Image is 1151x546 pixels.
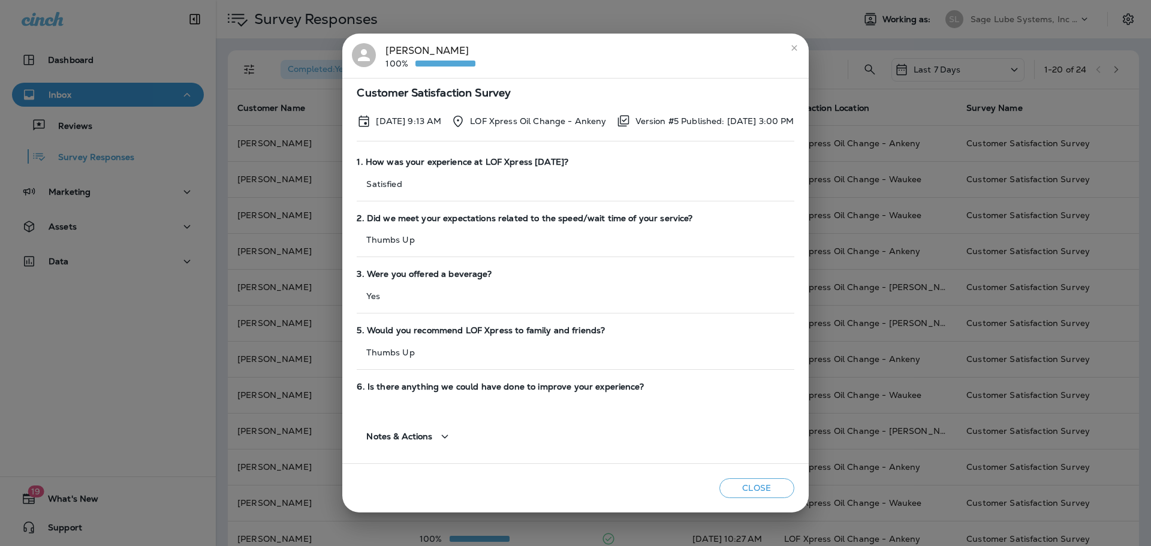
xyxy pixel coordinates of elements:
p: Thumbs Up [357,235,794,245]
p: Thumbs Up [357,348,794,357]
div: [PERSON_NAME] [385,43,475,68]
button: Notes & Actions [357,420,461,454]
p: Satisfied [357,179,794,189]
span: 6. Is there anything we could have done to improve your experience? [357,382,794,392]
span: 1. How was your experience at LOF Xpress [DATE]? [357,157,794,167]
p: Sep 15, 2025 9:13 AM [376,116,441,126]
p: Version #5 Published: [DATE] 3:00 PM [635,116,794,126]
span: 3. Were you offered a beverage? [357,269,794,279]
button: Close [719,478,794,498]
p: Yes [357,291,794,301]
span: 5. Would you recommend LOF Xpress to family and friends? [357,325,794,336]
button: close [785,38,804,58]
span: Customer Satisfaction Survey [357,88,794,98]
p: 100% [385,59,415,68]
p: LOF Xpress Oil Change - Ankeny [470,116,606,126]
span: Notes & Actions [366,432,432,442]
span: 2. Did we meet your expectations related to the speed/wait time of your service? [357,213,794,224]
